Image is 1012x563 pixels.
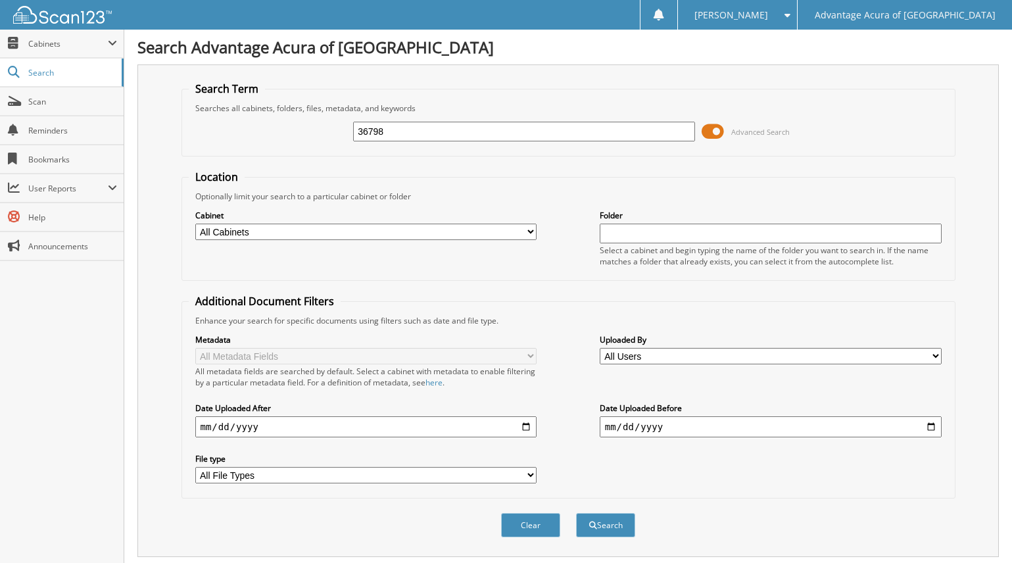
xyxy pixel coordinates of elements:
legend: Location [189,170,245,184]
input: end [600,416,942,437]
label: Date Uploaded Before [600,403,942,414]
span: Search [28,67,115,78]
span: Scan [28,96,117,107]
h1: Search Advantage Acura of [GEOGRAPHIC_DATA] [137,36,999,58]
a: here [425,377,443,388]
label: Uploaded By [600,334,942,345]
label: Date Uploaded After [195,403,537,414]
legend: Search Term [189,82,265,96]
label: Folder [600,210,942,221]
span: User Reports [28,183,108,194]
input: start [195,416,537,437]
div: Enhance your search for specific documents using filters such as date and file type. [189,315,948,326]
label: Cabinet [195,210,537,221]
span: Cabinets [28,38,108,49]
label: File type [195,453,537,464]
span: Advanced Search [731,127,790,137]
span: Announcements [28,241,117,252]
label: Metadata [195,334,537,345]
span: Reminders [28,125,117,136]
legend: Additional Document Filters [189,294,341,308]
button: Search [576,513,635,537]
div: Searches all cabinets, folders, files, metadata, and keywords [189,103,948,114]
span: Bookmarks [28,154,117,165]
span: Help [28,212,117,223]
span: [PERSON_NAME] [694,11,768,19]
div: Select a cabinet and begin typing the name of the folder you want to search in. If the name match... [600,245,942,267]
div: All metadata fields are searched by default. Select a cabinet with metadata to enable filtering b... [195,366,537,388]
div: Optionally limit your search to a particular cabinet or folder [189,191,948,202]
button: Clear [501,513,560,537]
img: scan123-logo-white.svg [13,6,112,24]
span: Advantage Acura of [GEOGRAPHIC_DATA] [815,11,996,19]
